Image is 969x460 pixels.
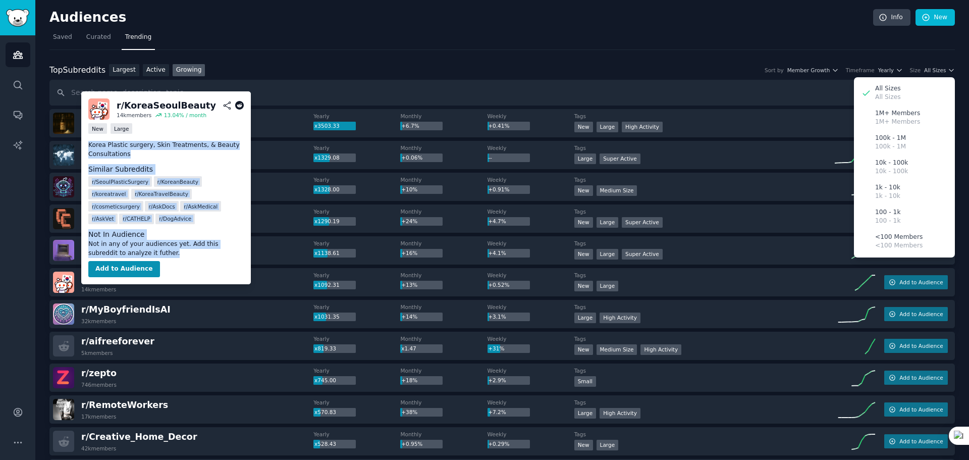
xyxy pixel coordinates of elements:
[597,344,637,355] div: Medium Size
[81,432,197,442] span: r/ Creative_Home_Decor
[787,67,830,74] span: Member Growth
[157,178,198,185] span: r/ KoreanBeauty
[916,9,955,26] a: New
[401,441,422,447] span: +0.95%
[148,203,175,210] span: r/ AskDocs
[574,367,835,374] dt: Tags
[313,113,400,120] dt: Yearly
[173,64,205,77] a: Growing
[488,176,574,183] dt: Weekly
[875,118,920,127] p: 1M+ Members
[400,335,487,342] dt: Monthly
[899,374,943,381] span: Add to Audience
[574,154,597,164] div: Large
[924,67,946,74] span: All Sizes
[574,408,597,419] div: Large
[83,29,115,50] a: Curated
[88,141,244,159] p: Korea Plastic surgery, Skin Treatments, & Beauty Consultations
[400,240,487,247] dt: Monthly
[49,64,105,77] div: Top Subreddits
[488,409,506,415] span: +7.2%
[125,33,151,42] span: Trending
[875,167,908,176] p: 10k - 100k
[314,123,340,129] span: x3503.33
[88,261,160,277] button: Add to Audience
[488,155,492,161] span: --
[488,282,509,288] span: +0.52%
[88,229,244,240] dt: Not In Audience
[400,272,487,279] dt: Monthly
[81,304,171,315] span: r/ MyBoyfriendIsAI
[488,367,574,374] dt: Weekly
[92,178,148,185] span: r/ SeoulPlasticSurgery
[878,67,894,74] span: Yearly
[314,345,336,351] span: x819.33
[640,344,681,355] div: High Activity
[88,164,244,175] dt: Similar Subreddits
[53,33,72,42] span: Saved
[400,431,487,438] dt: Monthly
[574,313,597,323] div: Large
[314,377,336,383] span: x745.00
[574,440,593,450] div: New
[875,134,906,143] p: 100k - 1M
[81,349,113,356] div: 5k members
[884,339,948,353] button: Add to Audience
[488,303,574,311] dt: Weekly
[884,371,948,385] button: Add to Audience
[875,241,923,250] p: <100 Members
[53,144,74,166] img: World_Now
[622,217,663,228] div: Super Active
[122,29,155,50] a: Trending
[313,431,400,438] dt: Yearly
[488,314,506,320] span: +3.1%
[53,176,74,197] img: Build_AI_Agents
[488,441,509,447] span: +0.29%
[488,335,574,342] dt: Weekly
[597,281,619,291] div: Large
[401,123,419,129] span: +6.7%
[400,303,487,311] dt: Monthly
[899,311,943,318] span: Add to Audience
[164,112,206,119] div: 13.04 % / month
[488,113,574,120] dt: Weekly
[135,190,188,197] span: r/ KoreaTravelBeauty
[899,279,943,286] span: Add to Audience
[314,314,340,320] span: x1031.35
[53,303,74,325] img: MyBoyfriendIsAI
[875,217,900,226] p: 100 - 1k
[314,155,340,161] span: x1329.08
[123,215,150,222] span: r/ CATHELP
[86,33,111,42] span: Curated
[574,399,835,406] dt: Tags
[875,109,920,118] p: 1M+ Members
[81,336,154,346] span: r/ aifreeforever
[53,272,74,293] img: KoreaSeoulBeauty
[600,313,640,323] div: High Activity
[574,144,835,151] dt: Tags
[313,240,400,247] dt: Yearly
[6,9,29,27] img: GummySearch logo
[92,203,140,210] span: r/ cosmeticsurgery
[875,93,901,102] p: All Sizes
[92,190,126,197] span: r/ koreatravel
[400,176,487,183] dt: Monthly
[574,335,835,342] dt: Tags
[597,122,619,132] div: Large
[314,409,336,415] span: x570.83
[401,377,417,383] span: +18%
[81,381,117,388] div: 746 members
[143,64,169,77] a: Active
[401,186,417,192] span: +10%
[313,144,400,151] dt: Yearly
[313,367,400,374] dt: Yearly
[53,367,74,388] img: zepto
[574,344,593,355] div: New
[53,399,74,420] img: RemoteWorkers
[117,112,151,119] div: 14k members
[574,185,593,196] div: New
[910,67,921,74] div: Size
[488,208,574,215] dt: Weekly
[765,67,784,74] div: Sort by
[313,303,400,311] dt: Yearly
